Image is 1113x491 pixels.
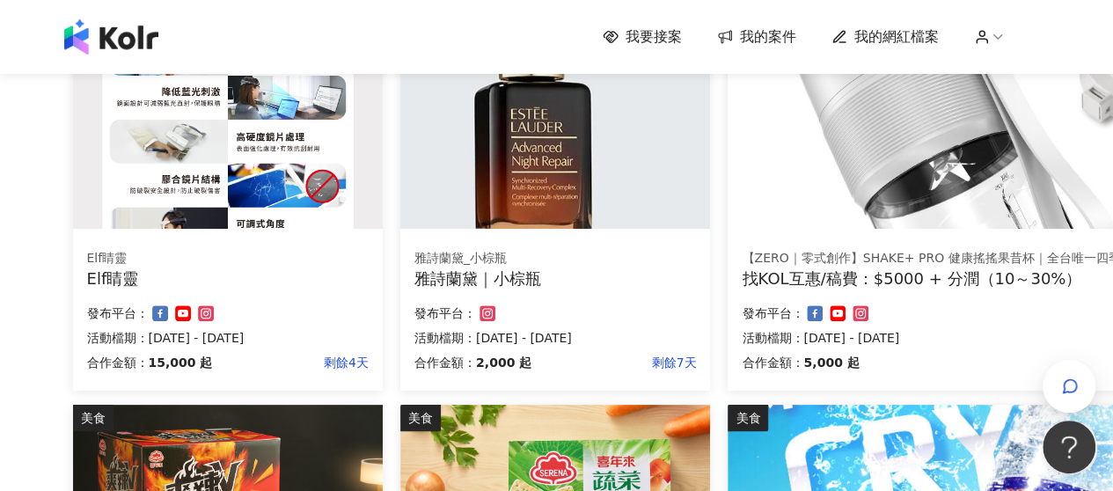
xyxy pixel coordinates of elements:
div: 美食 [400,405,441,431]
div: 美食 [73,405,113,431]
a: 我的網紅檔案 [831,27,939,47]
p: 發布平台： [414,303,476,324]
p: 活動檔期：[DATE] - [DATE] [414,327,696,348]
p: 發布平台： [87,303,149,324]
div: 美食 [728,405,768,431]
div: 雅詩蘭黛_小棕瓶 [414,250,696,267]
div: 雅詩蘭黛｜小棕瓶 [414,267,696,289]
p: 合作金額： [742,352,803,373]
iframe: Help Scout Beacon - Open [1043,421,1095,473]
span: 我的案件 [740,27,796,47]
p: 5,000 起 [803,352,859,373]
a: 我要接案 [603,27,682,47]
p: 剩餘7天 [531,352,696,373]
span: 我的網紅檔案 [854,27,939,47]
p: 15,000 起 [149,352,213,373]
a: 我的案件 [717,27,796,47]
div: Elf睛靈 [87,267,369,289]
span: 我要接案 [626,27,682,47]
div: Elf睛靈 [87,250,369,267]
p: 合作金額： [87,352,149,373]
p: 剩餘4天 [212,352,369,373]
p: 活動檔期：[DATE] - [DATE] [87,327,369,348]
p: 2,000 起 [476,352,531,373]
img: logo [64,19,158,55]
p: 合作金額： [414,352,476,373]
p: 發布平台： [742,303,803,324]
